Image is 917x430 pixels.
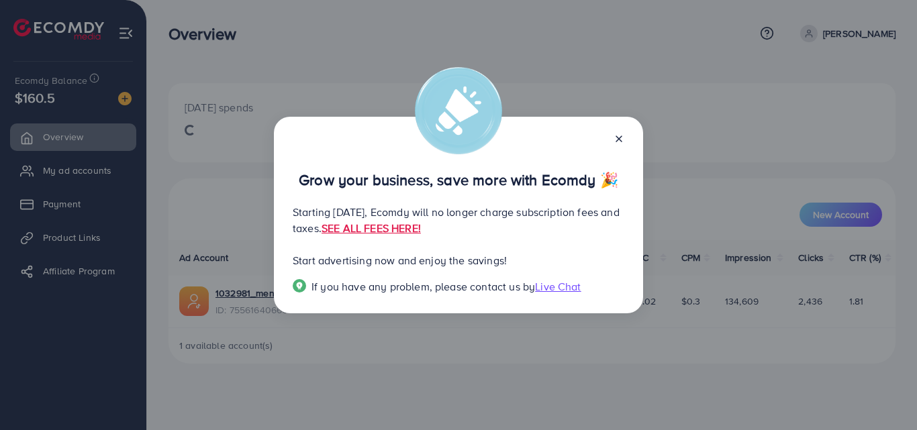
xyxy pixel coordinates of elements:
p: Start advertising now and enjoy the savings! [293,252,624,268]
span: If you have any problem, please contact us by [311,279,535,294]
img: Popup guide [293,279,306,292]
p: Starting [DATE], Ecomdy will no longer charge subscription fees and taxes. [293,204,624,236]
img: alert [415,67,502,154]
span: Live Chat [535,279,581,294]
p: Grow your business, save more with Ecomdy 🎉 [293,172,624,188]
a: SEE ALL FEES HERE! [322,221,421,235]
